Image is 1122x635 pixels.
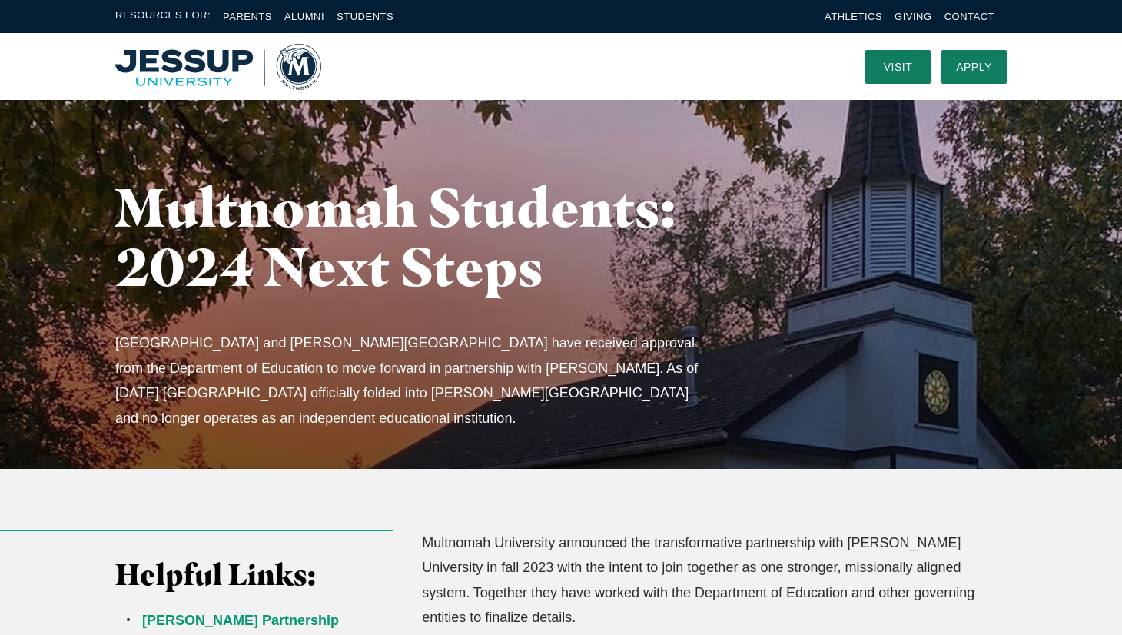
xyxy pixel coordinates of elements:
[223,11,272,22] a: Parents
[115,331,709,431] p: [GEOGRAPHIC_DATA] and [PERSON_NAME][GEOGRAPHIC_DATA] have received approval from the Department o...
[941,50,1007,84] a: Apply
[115,178,738,296] h1: Multnomah Students: 2024 Next Steps
[115,8,211,25] span: Resources For:
[422,530,1007,630] p: Multnomah University announced the transformative partnership with [PERSON_NAME] University in fa...
[115,557,393,593] h3: Helpful Links:
[115,44,321,90] img: Multnomah University Logo
[115,44,321,90] a: Home
[895,11,932,22] a: Giving
[944,11,994,22] a: Contact
[825,11,882,22] a: Athletics
[284,11,324,22] a: Alumni
[337,11,393,22] a: Students
[142,613,339,628] a: [PERSON_NAME] Partnership
[865,50,931,84] a: Visit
